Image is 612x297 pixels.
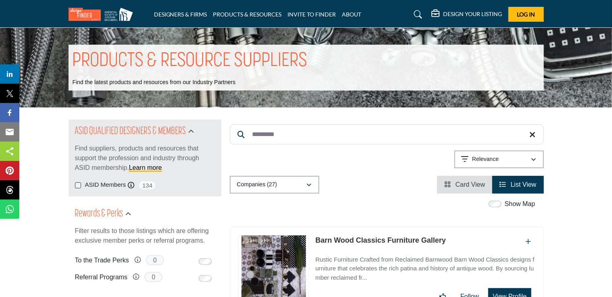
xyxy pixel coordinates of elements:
[75,270,128,284] label: Referral Programs
[342,11,362,18] a: ABOUT
[432,10,502,19] div: DESIGN YOUR LISTING
[75,124,186,139] h2: ASID QUALIFIED DESIGNERS & MEMBERS
[511,181,537,188] span: List View
[526,238,531,245] a: Add To List
[75,253,129,267] label: To the Trade Perks
[199,275,212,282] input: Switch to Referral Programs
[288,11,336,18] a: INVITE TO FINDER
[472,155,499,163] p: Relevance
[437,176,492,194] li: Card View
[500,181,536,188] a: View List
[75,207,123,221] h2: Rewards & Perks
[315,250,535,283] a: Rustic Furniture Crafted from Reclaimed Barnwood Barn Wood Classics designs furniture that celebr...
[505,199,535,209] label: Show Map
[492,176,543,194] li: List View
[315,236,446,244] a: Barn Wood Classics Furniture Gallery
[69,8,137,21] img: Site Logo
[454,151,544,168] button: Relevance
[230,176,319,194] button: Companies (27)
[138,180,156,190] span: 134
[154,11,207,18] a: DESIGNERS & FIRMS
[199,258,212,265] input: Switch to To the Trade Perks
[444,181,485,188] a: View Card
[456,181,485,188] span: Card View
[230,124,544,144] input: Search Keyword
[146,255,164,265] span: 0
[443,10,502,18] h5: DESIGN YOUR LISTING
[75,226,215,245] p: Filter results to those listings which are offering exclusive member perks or referral programs.
[73,49,308,74] h1: PRODUCTS & RESOURCE SUPPLIERS
[129,164,162,171] a: Learn more
[315,255,535,283] p: Rustic Furniture Crafted from Reclaimed Barnwood Barn Wood Classics designs furniture that celebr...
[517,11,535,18] span: Log In
[144,272,162,282] span: 0
[508,7,544,22] button: Log In
[406,8,427,21] a: Search
[75,144,215,173] p: Find suppliers, products and resources that support the profession and industry through ASID memb...
[315,235,446,246] p: Barn Wood Classics Furniture Gallery
[73,78,236,87] p: Find the latest products and resources from our Industry Partners
[85,180,126,190] label: ASID Members
[213,11,282,18] a: PRODUCTS & RESOURCES
[237,181,277,189] p: Companies (27)
[75,182,81,188] input: ASID Members checkbox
